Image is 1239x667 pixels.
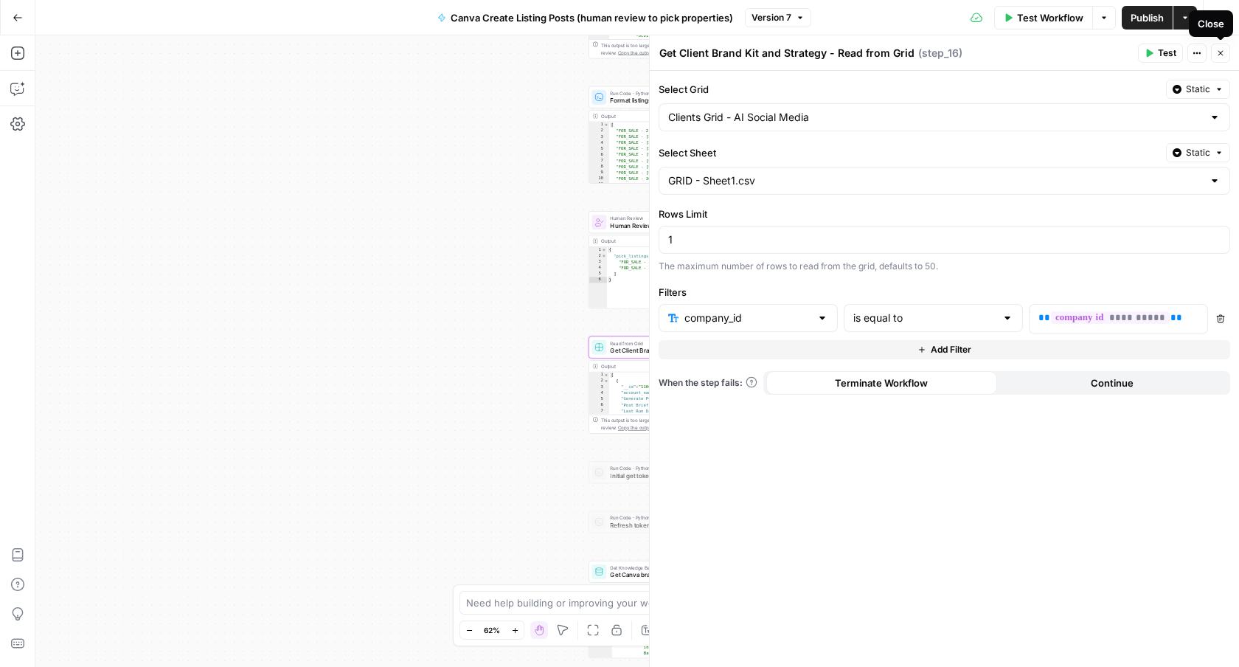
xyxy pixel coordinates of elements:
[659,145,1160,160] label: Select Sheet
[610,564,703,571] span: Get Knowledge Base File
[589,271,607,277] div: 5
[589,336,731,434] div: Read from GridGet Client Brand Kit and Strategy - Read from GridStep 16Output[ { "__id":"11002056...
[610,471,707,480] span: Initial get token from authorization
[752,11,791,24] span: Version 7
[610,221,703,229] span: Human Review - pick listings
[589,152,609,158] div: 6
[618,425,653,430] span: Copy the output
[659,260,1230,273] div: The maximum number of rows to read from the grid, defaults to 50.
[589,396,609,402] div: 5
[1017,10,1083,25] span: Test Workflow
[428,6,742,30] button: Canva Create Listing Posts (human review to pick properties)
[1131,10,1164,25] span: Publish
[589,247,607,253] div: 1
[589,379,609,384] div: 2
[589,265,607,271] div: 4
[589,259,607,265] div: 3
[589,253,607,259] div: 2
[835,376,928,390] span: Terminate Workflow
[604,379,609,384] span: Toggle code folding, rows 2 through 11
[451,10,733,25] span: Canva Create Listing Posts (human review to pick properties)
[589,146,609,152] div: 5
[589,158,609,164] div: 7
[1122,6,1173,30] button: Publish
[659,207,1230,221] label: Rows Limit
[931,343,971,356] span: Add Filter
[589,128,609,134] div: 2
[610,465,707,472] span: Run Code · Python
[610,346,704,355] span: Get Client Brand Kit and Strategy - Read from Grid
[589,170,609,176] div: 9
[610,514,706,522] span: Run Code · Python
[1091,376,1134,390] span: Continue
[1166,143,1230,162] button: Static
[601,362,706,370] div: Output
[589,140,609,146] div: 4
[610,521,706,530] span: Refresh token
[589,164,609,170] div: 8
[589,86,731,184] div: Run Code · PythonFormat listings as arrayStep 34Output[ "FOR_SALE - 2 Robinhood Dr - [PERSON_NAME...
[601,112,706,120] div: Output
[1158,46,1176,60] span: Test
[601,41,727,56] div: This output is too large & has been abbreviated for review. to view the full content.
[659,340,1230,359] button: Add Filter
[659,46,914,61] textarea: Get Client Brand Kit and Strategy - Read from Grid
[601,247,606,253] span: Toggle code folding, rows 1 through 6
[589,402,609,408] div: 6
[1186,146,1210,159] span: Static
[610,96,702,105] span: Format listings as array
[668,110,1203,125] input: Clients Grid - AI Social Media
[918,46,962,61] span: ( step_16 )
[610,89,702,97] span: Run Code · Python
[1198,16,1224,31] div: Close
[668,173,1203,188] input: GRID - Sheet1.csv
[659,285,1230,300] label: Filters
[604,122,609,128] span: Toggle code folding, rows 1 through 22
[1186,83,1210,96] span: Static
[589,372,609,378] div: 1
[610,570,703,579] span: Get Canva brand template library
[1138,44,1183,63] button: Test
[601,417,727,432] div: This output is too large & has been abbreviated for review. to view the full content.
[589,122,609,128] div: 1
[601,238,706,245] div: Output
[589,511,731,533] div: Run Code · PythonRefresh tokenStep 2
[853,311,996,325] input: is equal to
[589,176,609,182] div: 10
[589,384,609,390] div: 3
[589,277,607,283] div: 6
[659,82,1160,97] label: Select Grid
[659,376,757,390] a: When the step fails:
[604,372,609,378] span: Toggle code folding, rows 1 through 12
[484,624,500,636] span: 62%
[684,311,811,325] input: company_id
[589,461,731,483] div: Run Code · PythonInitial get token from authorizationStep 1
[601,253,606,259] span: Toggle code folding, rows 2 through 5
[610,339,704,347] span: Read from Grid
[997,371,1228,395] button: Continue
[589,182,609,193] div: 11
[589,408,609,414] div: 7
[1166,80,1230,99] button: Static
[589,211,731,308] div: Human ReviewHuman Review - pick listingsStep 35Output{ "pick_listings":[ "FOR_SALE - [STREET_ADDR...
[745,8,811,27] button: Version 7
[618,49,653,55] span: Copy the output
[589,390,609,396] div: 4
[589,561,731,658] div: Get Knowledge Base FileGet Canva brand template libraryStep 20Output[ { "document_name":"Canva br...
[610,215,703,222] span: Human Review
[589,134,609,140] div: 3
[994,6,1092,30] button: Test Workflow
